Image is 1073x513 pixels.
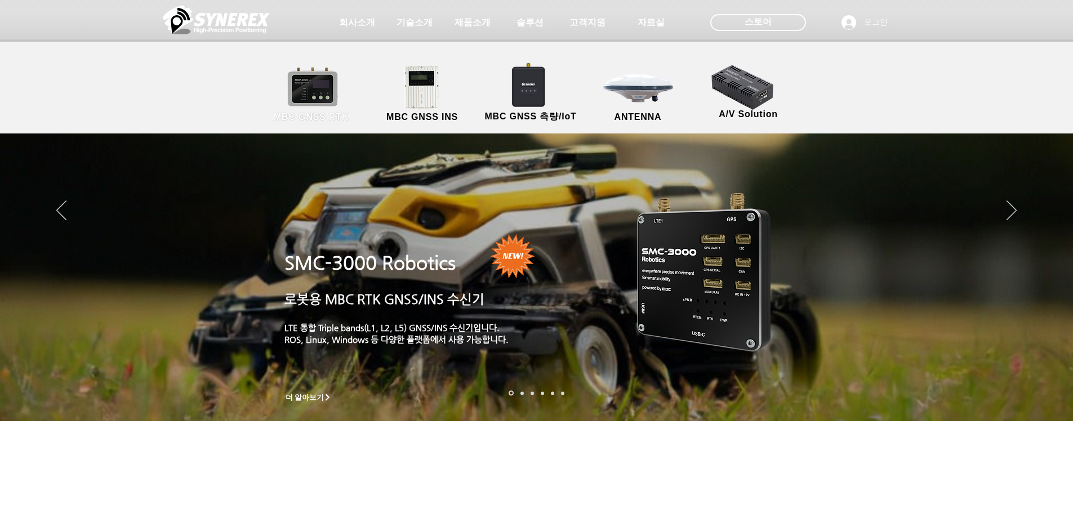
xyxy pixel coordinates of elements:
[476,65,586,124] a: MBC GNSS 측량/IoT
[274,112,349,122] span: MBC GNSS RTK
[943,465,1073,513] iframe: Wix Chat
[621,176,787,365] img: KakaoTalk_20241224_155801212.png
[284,292,484,306] a: 로봇용 MBC RTK GNSS/INS 수신기
[389,63,458,111] img: MGI2000_front-removebg-preview (1).png
[397,17,433,29] span: 기술소개
[710,14,806,31] div: 스토어
[284,334,509,344] a: ROS, Linux, Windows 등 다양한 플랫폼에서 사용 가능합니다.
[623,11,679,34] a: 자료실
[284,323,500,332] a: LTE 통합 Triple bands(L1, L2, L5) GNSS/INS 수신기입니다.
[163,3,270,37] img: 씨너렉스_White_simbol_대지 1.png
[561,391,564,395] a: 정밀농업
[484,111,576,123] span: MBC GNSS 측량/IoT
[286,392,324,403] span: 더 알아보기
[509,391,514,396] a: 로봇- SMC 2000
[517,17,544,29] span: 솔루션
[531,391,534,395] a: 측량 IoT
[444,11,501,34] a: 제품소개
[541,391,544,395] a: 자율주행
[502,11,558,34] a: 솔루션
[551,391,554,395] a: 로봇
[261,65,362,124] a: MBC GNSS RTK
[372,65,473,124] a: MBC GNSS INS
[569,17,605,29] span: 고객지원
[386,112,458,122] span: MBC GNSS INS
[719,109,778,119] span: A/V Solution
[860,17,892,28] span: 로그인
[615,112,662,122] span: ANTENNA
[501,56,558,113] img: SynRTK__.png
[520,391,524,395] a: 드론 8 - SMC 2000
[834,12,896,33] button: 로그인
[339,17,375,29] span: 회사소개
[56,200,66,222] button: 이전
[1007,200,1017,222] button: 다음
[505,391,568,396] nav: 슬라이드
[284,252,456,274] a: SMC-3000 Robotics
[329,11,385,34] a: 회사소개
[698,62,799,121] a: A/V Solution
[281,390,337,404] a: 더 알아보기
[587,65,689,124] a: ANTENNA
[386,11,443,34] a: 기술소개
[559,11,616,34] a: 고객지원
[638,17,665,29] span: 자료실
[745,16,772,28] span: 스토어
[455,17,491,29] span: 제품소개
